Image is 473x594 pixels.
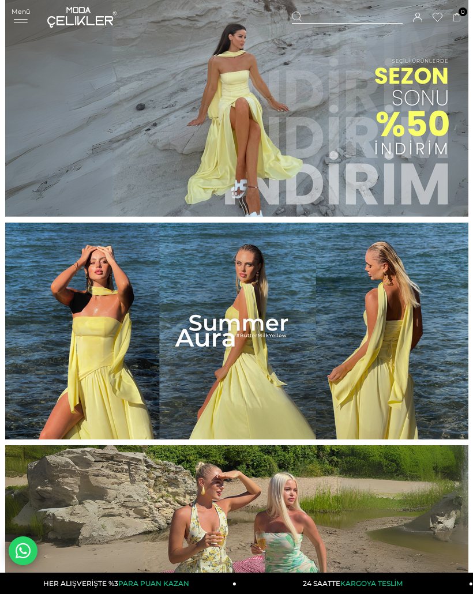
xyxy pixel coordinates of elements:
span: PARA PUAN KAZAN [118,579,189,588]
span: Menü [12,7,30,16]
span: KARGOYA TESLİM [340,579,403,588]
a: 0 [453,13,461,22]
a: 24 SAATTEKARGOYA TESLİM [236,573,473,594]
img: logo [47,7,117,28]
span: 0 [459,7,467,16]
img: https://www.modacelikler.com/yeni-gelenler [5,223,468,439]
